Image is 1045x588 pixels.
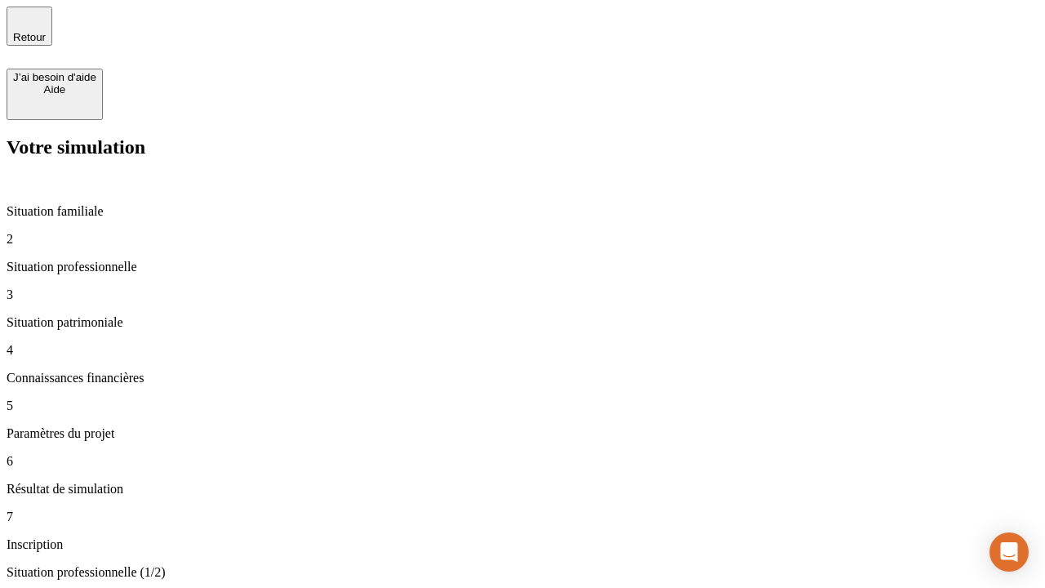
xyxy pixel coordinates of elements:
p: Connaissances financières [7,371,1038,385]
p: 7 [7,510,1038,524]
p: 5 [7,399,1038,413]
p: Inscription [7,537,1038,552]
p: Situation familiale [7,204,1038,219]
div: Aide [13,83,96,96]
p: Résultat de simulation [7,482,1038,497]
p: 4 [7,343,1038,358]
h2: Votre simulation [7,136,1038,158]
div: J’ai besoin d'aide [13,71,96,83]
p: 2 [7,232,1038,247]
p: 6 [7,454,1038,469]
p: 3 [7,287,1038,302]
p: Situation professionnelle (1/2) [7,565,1038,580]
span: Retour [13,31,46,43]
div: Open Intercom Messenger [989,532,1029,572]
button: J’ai besoin d'aideAide [7,69,103,120]
p: Situation patrimoniale [7,315,1038,330]
button: Retour [7,7,52,46]
p: Situation professionnelle [7,260,1038,274]
p: Paramètres du projet [7,426,1038,441]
